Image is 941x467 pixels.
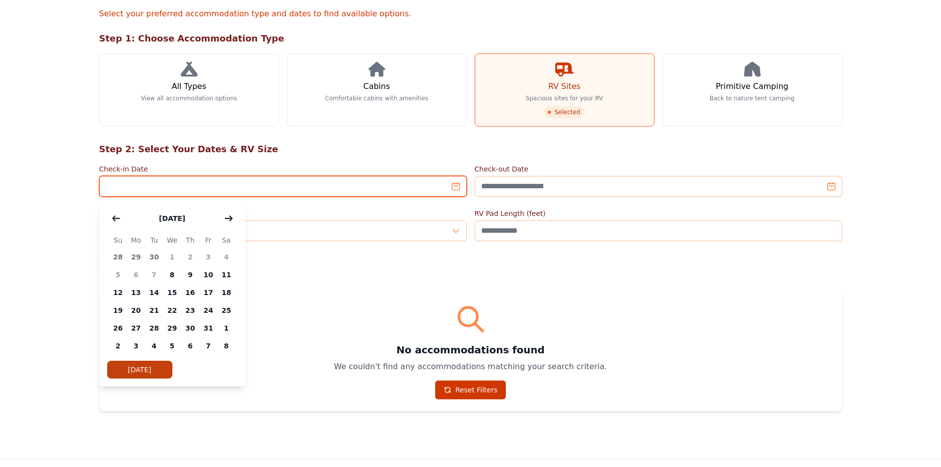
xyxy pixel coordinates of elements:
[199,234,217,246] span: Fr
[99,8,842,20] p: Select your preferred accommodation type and dates to find available options.
[163,248,181,266] span: 1
[199,266,217,284] span: 10
[163,337,181,355] span: 5
[149,209,195,228] button: [DATE]
[181,266,200,284] span: 9
[163,234,181,246] span: We
[111,343,830,357] h3: No accommodations found
[141,94,237,102] p: View all accommodation options
[109,248,127,266] span: 28
[99,142,842,156] h2: Step 2: Select Your Dates & RV Size
[145,301,164,319] span: 21
[217,319,236,337] span: 1
[181,284,200,301] span: 16
[475,53,655,127] a: RV Sites Spacious sites for your RV Selected
[217,337,236,355] span: 8
[127,337,145,355] span: 3
[181,248,200,266] span: 2
[99,164,467,174] label: Check-in Date
[217,301,236,319] span: 25
[145,266,164,284] span: 7
[199,284,217,301] span: 17
[127,319,145,337] span: 27
[171,81,206,92] h3: All Types
[99,53,279,127] a: All Types View all accommodation options
[163,284,181,301] span: 15
[109,284,127,301] span: 12
[662,53,842,127] a: Primitive Camping Back to nature tent camping
[217,284,236,301] span: 18
[145,248,164,266] span: 30
[127,284,145,301] span: 13
[199,319,217,337] span: 31
[109,301,127,319] span: 19
[145,337,164,355] span: 4
[199,301,217,319] span: 24
[716,81,788,92] h3: Primitive Camping
[199,337,217,355] span: 7
[199,248,217,266] span: 3
[127,301,145,319] span: 20
[111,361,830,373] p: We couldn't find any accommodations matching your search criteria.
[325,94,428,102] p: Comfortable cabins with amenities
[217,266,236,284] span: 11
[127,266,145,284] span: 6
[145,319,164,337] span: 28
[217,248,236,266] span: 4
[181,234,200,246] span: Th
[109,266,127,284] span: 5
[107,361,172,379] button: [DATE]
[181,337,200,355] span: 6
[217,234,236,246] span: Sa
[475,209,842,218] label: RV Pad Length (feet)
[145,234,164,246] span: Tu
[145,284,164,301] span: 14
[99,209,467,218] label: Number of Guests
[109,234,127,246] span: Su
[99,32,842,45] h2: Step 1: Choose Accommodation Type
[163,266,181,284] span: 8
[710,94,795,102] p: Back to nature tent camping
[181,301,200,319] span: 23
[287,53,467,127] a: Cabins Comfortable cabins with amenities
[435,381,506,399] a: Reset Filters
[475,164,842,174] label: Check-out Date
[544,106,584,118] span: Selected
[363,81,390,92] h3: Cabins
[548,81,580,92] h3: RV Sites
[109,337,127,355] span: 2
[127,234,145,246] span: Mo
[127,248,145,266] span: 29
[109,319,127,337] span: 26
[163,319,181,337] span: 29
[181,319,200,337] span: 30
[163,301,181,319] span: 22
[526,94,603,102] p: Spacious sites for your RV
